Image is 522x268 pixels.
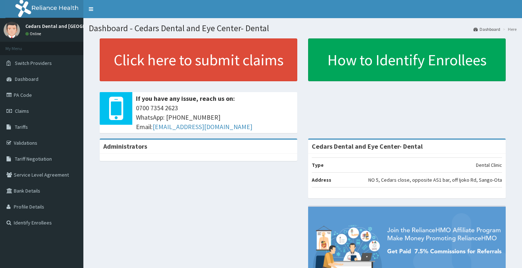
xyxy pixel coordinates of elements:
[368,176,502,184] p: NO 5, Cedars close, opposite AS1 bar, off Ijoko Rd, Sango-Ota
[15,124,28,130] span: Tariffs
[4,22,20,38] img: User Image
[100,38,297,81] a: Click here to submit claims
[312,142,423,151] strong: Cedars Dental and Eye Center- Dental
[476,161,502,169] p: Dental Clinic
[15,108,29,114] span: Claims
[103,142,147,151] b: Administrators
[312,162,324,168] b: Type
[89,24,517,33] h1: Dashboard - Cedars Dental and Eye Center- Dental
[136,94,235,103] b: If you have any issue, reach us on:
[15,76,38,82] span: Dashboard
[25,24,115,29] p: Cedars Dental and [GEOGRAPHIC_DATA]
[15,60,52,66] span: Switch Providers
[136,103,294,131] span: 0700 7354 2623 WhatsApp: [PHONE_NUMBER] Email:
[153,123,252,131] a: [EMAIL_ADDRESS][DOMAIN_NAME]
[15,156,52,162] span: Tariff Negotiation
[308,38,506,81] a: How to Identify Enrollees
[473,26,500,32] a: Dashboard
[312,177,331,183] b: Address
[501,26,517,32] li: Here
[25,31,43,36] a: Online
